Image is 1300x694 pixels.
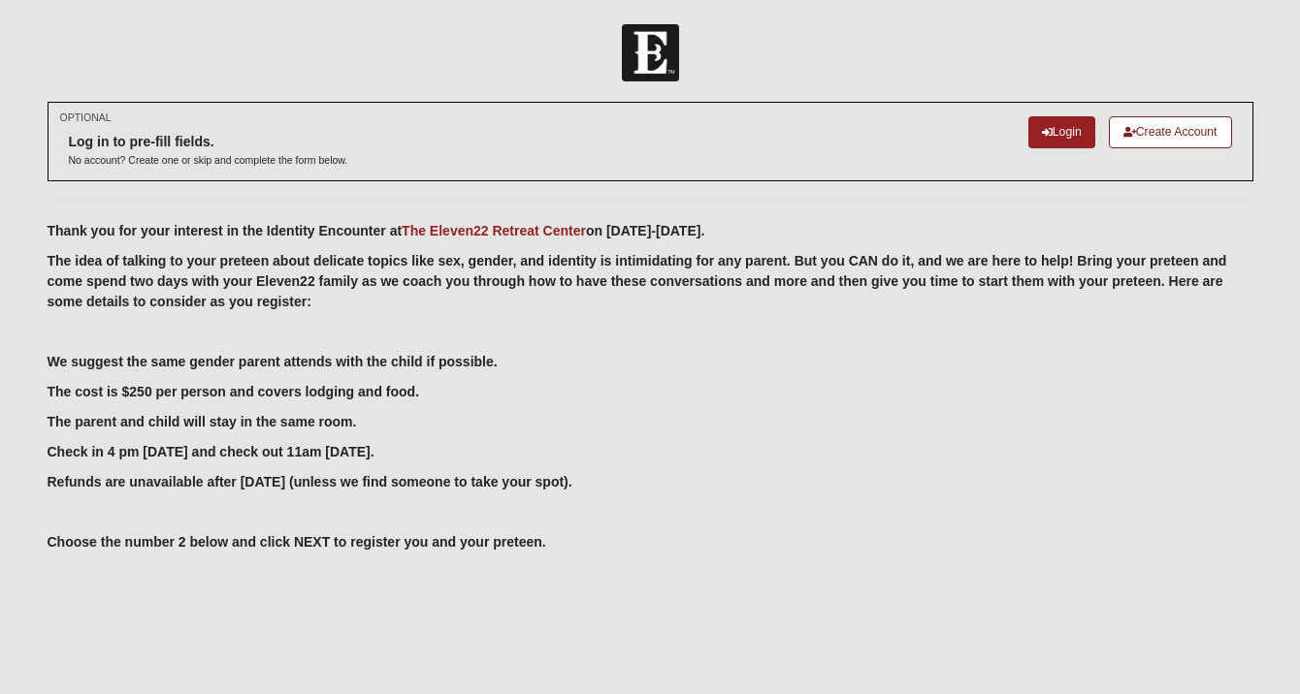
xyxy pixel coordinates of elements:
[48,223,705,238] b: Thank you for your interest in the Identity Encounter at on [DATE]-[DATE].
[69,134,348,150] h6: Log in to pre-fill fields.
[60,110,112,125] small: OPTIONAL
[1109,116,1232,148] a: Create Account
[1028,116,1095,148] a: Login
[48,384,420,399] b: The cost is $250 per person and covers lodging and food.
[48,444,374,459] b: Check in 4 pm [DATE] and check out 11am [DATE].
[622,24,679,81] img: Church of Eleven22 Logo
[402,223,586,238] a: The Eleven22 Retreat Center
[48,253,1227,309] b: The idea of talking to your preteen about delicate topics like sex, gender, and identity is intim...
[48,474,572,489] b: Refunds are unavailable after [DATE] (unless we find someone to take your spot).
[48,414,357,429] b: The parent and child will stay in the same room.
[48,534,546,550] b: Choose the number 2 below and click NEXT to register you and your preteen.
[48,354,498,369] b: We suggest the same gender parent attends with the child if possible.
[69,153,348,168] p: No account? Create one or skip and complete the form below.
